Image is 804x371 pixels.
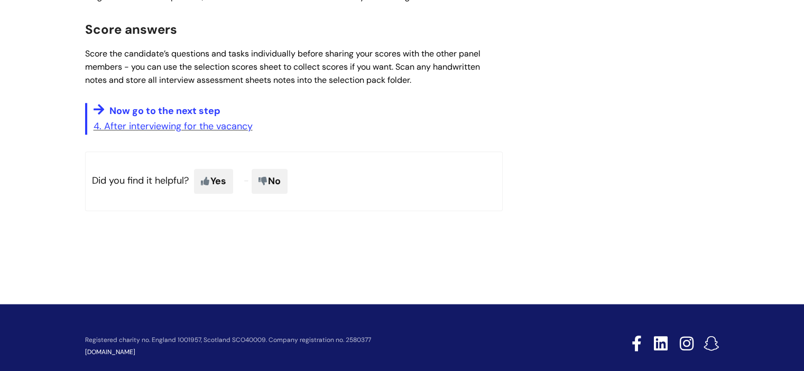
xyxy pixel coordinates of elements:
[94,120,253,132] a: 4. After interviewing for the vacancy
[85,348,135,356] a: [DOMAIN_NAME]
[85,21,177,37] span: Score answers
[85,337,557,344] p: Registered charity no. England 1001957, Scotland SCO40009. Company registration no. 2580377
[85,48,480,85] span: Score the candidate’s questions and tasks individually before sharing your scores with the other ...
[85,151,503,211] p: Did you find it helpful?
[252,169,288,193] span: No
[109,104,220,117] span: Now go to the next step
[194,169,233,193] span: Yes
